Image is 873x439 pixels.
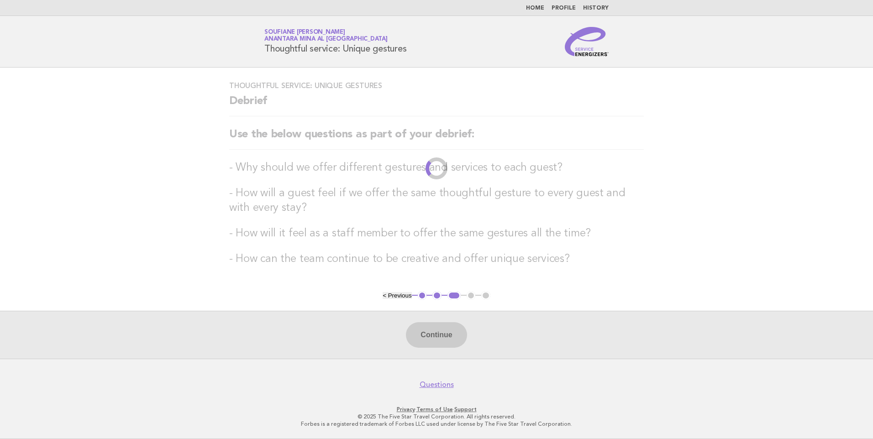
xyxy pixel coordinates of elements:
h3: - How will a guest feel if we offer the same thoughtful gesture to every guest and with every stay? [229,186,644,215]
a: Privacy [397,406,415,413]
a: Home [526,5,544,11]
h1: Thoughtful service: Unique gestures [264,30,406,53]
a: History [583,5,609,11]
a: Support [454,406,477,413]
h3: - Why should we offer different gestures and services to each guest? [229,161,644,175]
h2: Use the below questions as part of your debrief: [229,127,644,150]
span: Anantara Mina al [GEOGRAPHIC_DATA] [264,37,388,42]
h3: - How can the team continue to be creative and offer unique services? [229,252,644,267]
h3: - How will it feel as a staff member to offer the same gestures all the time? [229,226,644,241]
p: © 2025 The Five Star Travel Corporation. All rights reserved. [157,413,716,420]
img: Service Energizers [565,27,609,56]
h3: Thoughtful service: Unique gestures [229,81,644,90]
p: Forbes is a registered trademark of Forbes LLC used under license by The Five Star Travel Corpora... [157,420,716,428]
a: Soufiane [PERSON_NAME]Anantara Mina al [GEOGRAPHIC_DATA] [264,29,388,42]
a: Questions [420,380,454,389]
a: Profile [552,5,576,11]
h2: Debrief [229,94,644,116]
a: Terms of Use [416,406,453,413]
p: · · [157,406,716,413]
